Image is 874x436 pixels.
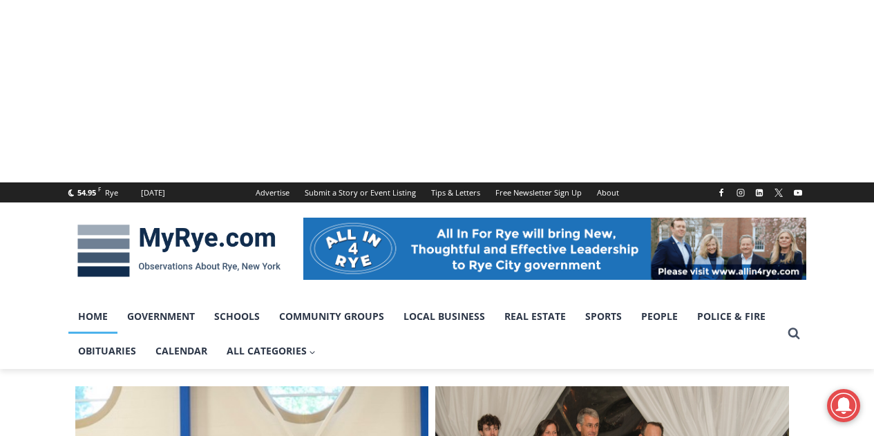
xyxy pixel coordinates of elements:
[781,321,806,346] button: View Search Form
[770,184,787,201] a: X
[297,182,424,202] a: Submit a Story or Event Listing
[424,182,488,202] a: Tips & Letters
[77,187,96,198] span: 54.95
[68,334,146,368] a: Obituaries
[576,299,631,334] a: Sports
[248,182,627,202] nav: Secondary Navigation
[751,184,768,201] a: Linkedin
[146,334,217,368] a: Calendar
[303,218,806,280] img: All in for Rye
[589,182,627,202] a: About
[141,187,165,199] div: [DATE]
[488,182,589,202] a: Free Newsletter Sign Up
[117,299,205,334] a: Government
[98,185,101,193] span: F
[269,299,394,334] a: Community Groups
[732,184,749,201] a: Instagram
[495,299,576,334] a: Real Estate
[394,299,495,334] a: Local Business
[205,299,269,334] a: Schools
[68,299,117,334] a: Home
[217,334,326,368] a: All Categories
[248,182,297,202] a: Advertise
[68,299,781,369] nav: Primary Navigation
[105,187,118,199] div: Rye
[687,299,775,334] a: Police & Fire
[790,184,806,201] a: YouTube
[631,299,687,334] a: People
[68,215,289,287] img: MyRye.com
[713,184,730,201] a: Facebook
[227,343,316,359] span: All Categories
